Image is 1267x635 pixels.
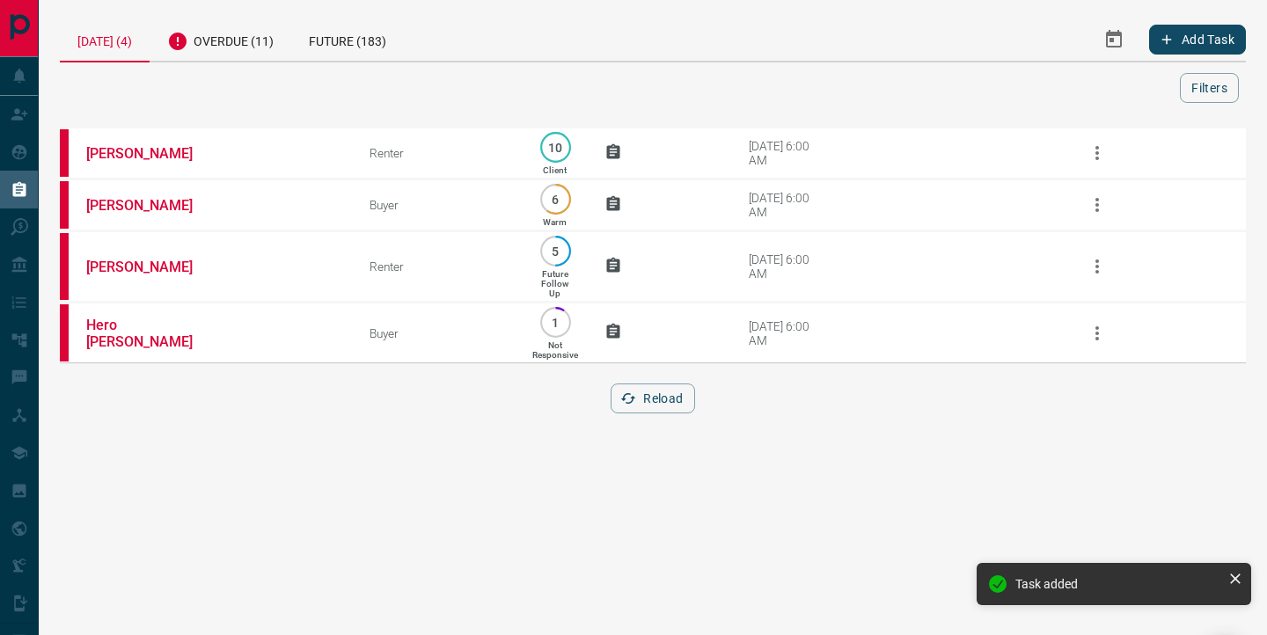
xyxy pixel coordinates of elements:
div: [DATE] 6:00 AM [749,139,824,167]
p: 1 [549,316,562,329]
div: Future (183) [291,18,404,61]
p: Client [543,165,567,175]
div: property.ca [60,129,69,177]
div: Overdue (11) [150,18,291,61]
div: [DATE] 6:00 AM [749,252,824,281]
p: 5 [549,245,562,258]
div: Task added [1015,577,1221,591]
p: Future Follow Up [541,269,568,298]
a: [PERSON_NAME] [86,197,218,214]
div: property.ca [60,181,69,229]
div: Buyer [370,326,506,340]
div: Renter [370,259,506,274]
p: Warm [543,217,567,227]
a: [PERSON_NAME] [86,145,218,162]
div: Buyer [370,198,506,212]
p: 6 [549,193,562,206]
div: [DATE] (4) [60,18,150,62]
a: [PERSON_NAME] [86,259,218,275]
button: Reload [611,383,694,413]
div: [DATE] 6:00 AM [749,191,824,219]
button: Select Date Range [1093,18,1135,61]
div: [DATE] 6:00 AM [749,319,824,347]
div: Renter [370,146,506,160]
p: 10 [549,141,562,154]
p: Not Responsive [532,340,578,360]
div: property.ca [60,233,69,300]
a: Hero [PERSON_NAME] [86,317,218,350]
button: Add Task [1149,25,1246,55]
div: property.ca [60,304,69,361]
button: Filters [1180,73,1239,103]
